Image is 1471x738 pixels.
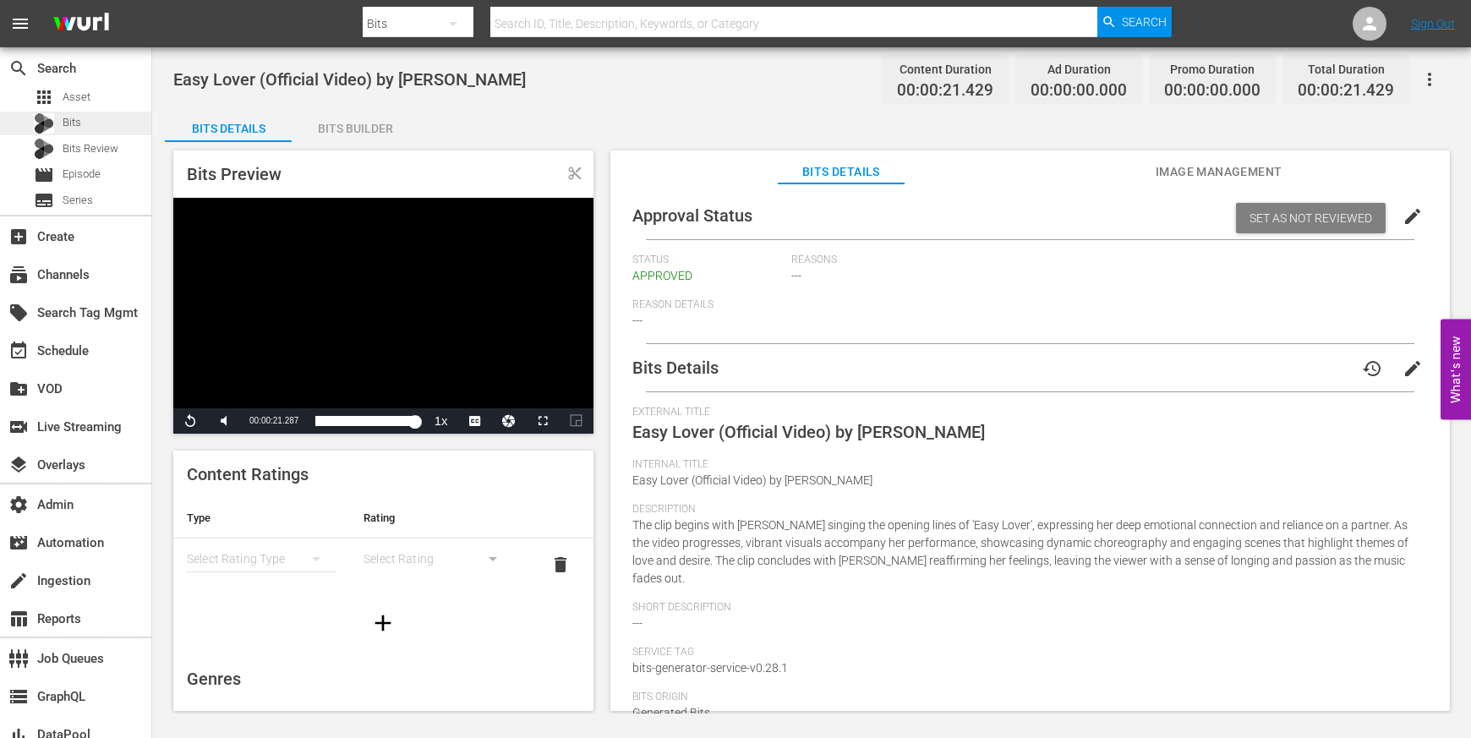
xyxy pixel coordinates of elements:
div: Progress Bar [315,416,415,426]
span: Series [63,192,93,209]
span: Status [632,254,783,267]
span: Bits Review [63,140,118,157]
button: Captions [458,408,492,434]
span: Job Queues [8,648,29,669]
div: Video Player [173,198,593,434]
span: Service Tag [632,646,1419,659]
span: --- [791,269,801,282]
th: Rating [350,498,527,538]
span: Easy Lover (Official Video) by [PERSON_NAME] [632,473,872,487]
span: Genres [187,669,241,689]
button: Jump To Time [492,408,526,434]
div: Bits [34,113,54,134]
button: Replay [173,408,207,434]
button: edit [1392,348,1433,389]
span: Live Streaming [8,417,29,437]
span: Bits Origin [632,691,1419,704]
span: 00:00:21.429 [1298,81,1394,101]
div: Promo Duration [1164,57,1260,81]
span: --- [632,616,643,630]
button: Search [1097,7,1172,37]
span: The clip begins with [PERSON_NAME] singing the opening lines of 'Easy Lover', expressing her deep... [632,518,1408,585]
span: Description [632,503,1419,517]
button: Open Feedback Widget [1441,319,1471,419]
span: Internal Title [632,458,1419,472]
a: Sign Out [1411,17,1455,30]
div: Ad Duration [1031,57,1127,81]
span: bits-generator-service-v0.28.1 [632,661,788,675]
span: External Title [632,406,1419,419]
span: 00:00:21.287 [249,416,298,425]
button: Playback Rate [424,408,458,434]
span: Bits Preview [187,164,282,184]
div: Content Duration [897,57,993,81]
div: Total Duration [1298,57,1394,81]
span: APPROVED [632,269,692,282]
span: Bits Details [632,358,719,378]
button: history [1352,348,1392,389]
button: delete [540,544,581,585]
span: Reports [8,609,29,629]
span: --- [632,314,643,327]
span: Approval Status [632,205,752,226]
span: Image Management [1156,161,1282,183]
button: edit [1392,196,1433,237]
span: Overlays [8,455,29,475]
span: delete [550,555,571,575]
span: Create [8,227,29,247]
div: Bits Details [165,108,292,149]
span: Easy Lover (Official Video) by [PERSON_NAME] [632,422,985,442]
span: Episode [63,166,101,183]
span: Search [1122,7,1167,37]
span: VOD [8,379,29,399]
span: Content Ratings [187,464,309,484]
span: Bits [63,114,81,131]
span: 00:00:00.000 [1164,81,1260,101]
span: Easy Lover (Official Video) by [PERSON_NAME] [173,69,526,90]
span: Clipped [567,166,582,181]
button: Fullscreen [526,408,560,434]
span: Series [34,190,54,210]
button: Picture-in-Picture [560,408,593,434]
span: Schedule [8,341,29,361]
span: Asset [63,89,90,106]
button: Bits Builder [292,108,418,142]
span: Short Description [632,601,1419,615]
span: Channels [8,265,29,285]
span: Reason Details [632,298,1419,312]
span: Asset [34,87,54,107]
button: Bits Details [165,108,292,142]
span: Search [8,58,29,79]
span: Episode [34,165,54,185]
button: Set as Not Reviewed [1236,203,1386,233]
span: edit [1403,358,1423,379]
span: GraphQL [8,686,29,707]
span: Bits Details [778,161,905,183]
th: Type [173,498,350,538]
span: Automation [8,533,29,553]
span: Search Tag Mgmt [8,303,29,323]
div: Bits Review [34,139,54,159]
button: Mute [207,408,241,434]
span: Set as Not Reviewed [1236,211,1386,225]
table: simple table [173,498,593,591]
span: 00:00:00.000 [1031,81,1127,101]
span: 00:00:21.429 [897,81,993,101]
div: Bits Builder [292,108,418,149]
img: ans4CAIJ8jUAAAAAAAAAAAAAAAAAAAAAAAAgQb4GAAAAAAAAAAAAAAAAAAAAAAAAJMjXAAAAAAAAAAAAAAAAAAAAAAAAgAT5G... [41,4,122,44]
span: Ingestion [8,571,29,591]
span: Reasons [791,254,1419,267]
span: Admin [8,495,29,515]
span: Generated Bits [632,706,710,719]
span: history [1362,358,1382,379]
span: menu [10,14,30,34]
span: edit [1403,206,1423,227]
